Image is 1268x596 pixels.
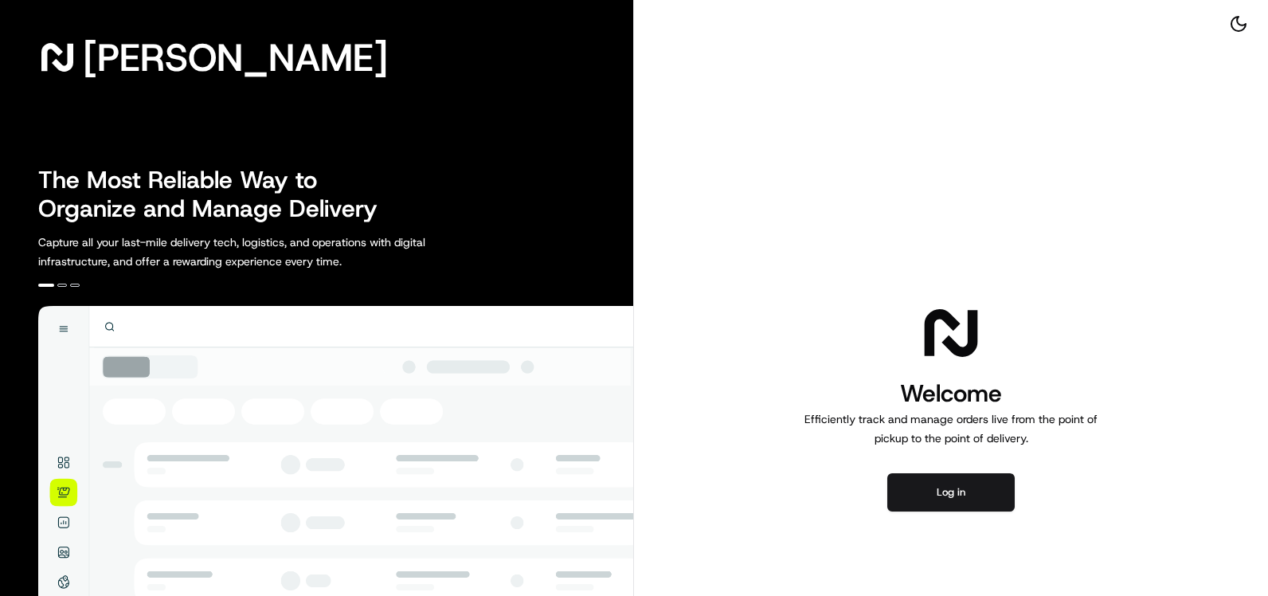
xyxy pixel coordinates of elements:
button: Log in [887,473,1015,512]
p: Efficiently track and manage orders live from the point of pickup to the point of delivery. [798,410,1104,448]
span: [PERSON_NAME] [83,41,388,73]
h1: Welcome [798,378,1104,410]
p: Capture all your last-mile delivery tech, logistics, and operations with digital infrastructure, ... [38,233,497,271]
h2: The Most Reliable Way to Organize and Manage Delivery [38,166,395,223]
